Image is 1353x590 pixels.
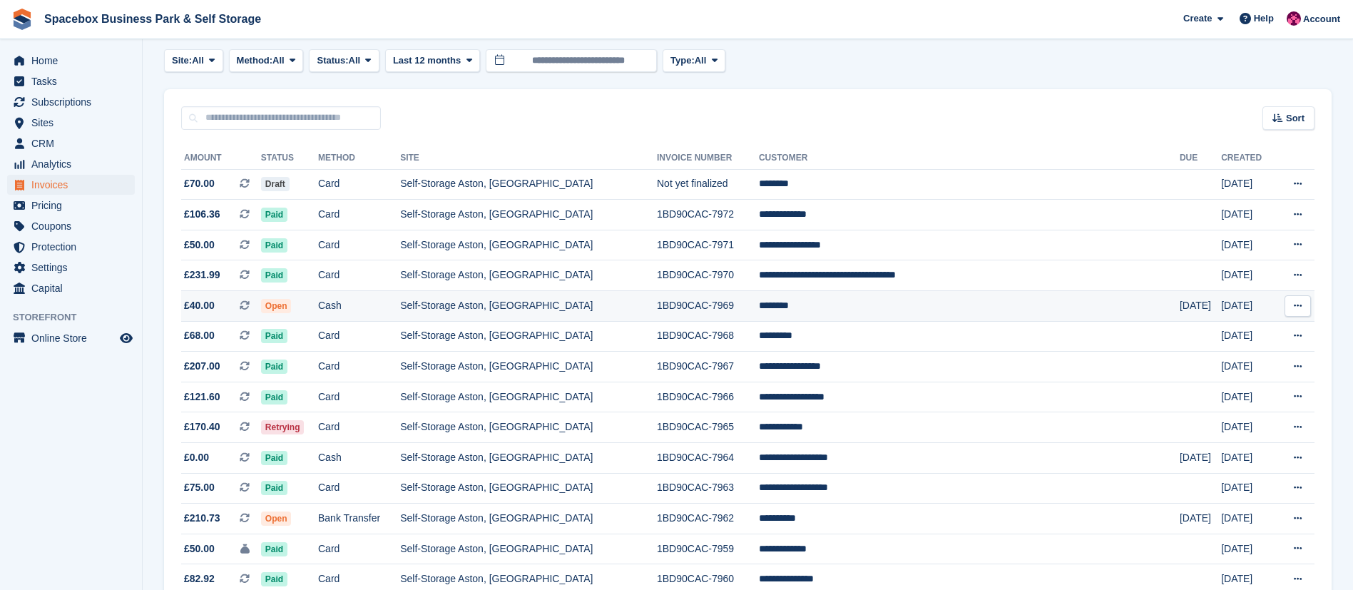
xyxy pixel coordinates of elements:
button: Site: All [164,49,223,73]
td: 1BD90CAC-7968 [657,321,759,352]
td: Card [318,230,400,260]
td: Self-Storage Aston, [GEOGRAPHIC_DATA] [400,291,657,322]
a: menu [7,328,135,348]
td: [DATE] [1180,291,1221,322]
td: 1BD90CAC-7972 [657,200,759,230]
td: Self-Storage Aston, [GEOGRAPHIC_DATA] [400,230,657,260]
span: Sort [1286,111,1305,126]
span: Sites [31,113,117,133]
td: Card [318,473,400,504]
td: [DATE] [1180,504,1221,534]
span: Coupons [31,216,117,236]
span: Subscriptions [31,92,117,112]
td: [DATE] [1221,321,1275,352]
a: menu [7,92,135,112]
th: Status [261,147,318,170]
span: Open [261,512,292,526]
span: £50.00 [184,238,215,253]
td: 1BD90CAC-7966 [657,382,759,412]
td: Self-Storage Aston, [GEOGRAPHIC_DATA] [400,321,657,352]
td: Card [318,169,400,200]
span: Status: [317,54,348,68]
td: Card [318,352,400,382]
span: Paid [261,208,287,222]
td: Cash [318,291,400,322]
button: Status: All [309,49,379,73]
td: Card [318,412,400,443]
span: Site: [172,54,192,68]
span: All [695,54,707,68]
span: £231.99 [184,268,220,283]
td: Card [318,260,400,291]
span: Create [1183,11,1212,26]
td: [DATE] [1221,504,1275,534]
th: Site [400,147,657,170]
span: Type: [670,54,695,68]
span: Account [1303,12,1340,26]
img: stora-icon-8386f47178a22dfd0bd8f6a31ec36ba5ce8667c1dd55bd0f319d3a0aa187defe.svg [11,9,33,30]
td: Self-Storage Aston, [GEOGRAPHIC_DATA] [400,169,657,200]
a: menu [7,154,135,174]
td: [DATE] [1221,291,1275,322]
td: [DATE] [1221,443,1275,474]
td: [DATE] [1221,169,1275,200]
button: Last 12 months [385,49,480,73]
td: 1BD90CAC-7967 [657,352,759,382]
span: Open [261,299,292,313]
td: [DATE] [1221,534,1275,564]
span: Analytics [31,154,117,174]
span: Paid [261,268,287,283]
td: Card [318,321,400,352]
td: Self-Storage Aston, [GEOGRAPHIC_DATA] [400,504,657,534]
a: Preview store [118,330,135,347]
th: Amount [181,147,261,170]
button: Type: All [663,49,725,73]
td: 1BD90CAC-7971 [657,230,759,260]
span: All [272,54,285,68]
span: £170.40 [184,419,220,434]
td: Self-Storage Aston, [GEOGRAPHIC_DATA] [400,443,657,474]
span: Paid [261,542,287,556]
td: Card [318,534,400,564]
span: £0.00 [184,450,209,465]
td: [DATE] [1221,230,1275,260]
span: £121.60 [184,390,220,405]
span: Paid [261,390,287,405]
a: Spacebox Business Park & Self Storage [39,7,267,31]
span: Invoices [31,175,117,195]
span: £75.00 [184,480,215,495]
a: menu [7,258,135,278]
span: Last 12 months [393,54,461,68]
th: Invoice Number [657,147,759,170]
td: Self-Storage Aston, [GEOGRAPHIC_DATA] [400,473,657,504]
td: Not yet finalized [657,169,759,200]
td: [DATE] [1180,443,1221,474]
span: Paid [261,329,287,343]
span: £40.00 [184,298,215,313]
td: 1BD90CAC-7962 [657,504,759,534]
span: £68.00 [184,328,215,343]
span: Online Store [31,328,117,348]
td: Self-Storage Aston, [GEOGRAPHIC_DATA] [400,260,657,291]
span: £70.00 [184,176,215,191]
span: Method: [237,54,273,68]
span: Retrying [261,420,305,434]
span: Paid [261,451,287,465]
a: menu [7,278,135,298]
a: menu [7,51,135,71]
td: Self-Storage Aston, [GEOGRAPHIC_DATA] [400,200,657,230]
th: Due [1180,147,1221,170]
span: Capital [31,278,117,298]
td: 1BD90CAC-7963 [657,473,759,504]
td: Self-Storage Aston, [GEOGRAPHIC_DATA] [400,534,657,564]
td: Cash [318,443,400,474]
span: CRM [31,133,117,153]
span: £106.36 [184,207,220,222]
span: Settings [31,258,117,278]
td: [DATE] [1221,412,1275,443]
span: Help [1254,11,1274,26]
th: Customer [759,147,1180,170]
span: All [192,54,204,68]
span: £210.73 [184,511,220,526]
th: Created [1221,147,1275,170]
